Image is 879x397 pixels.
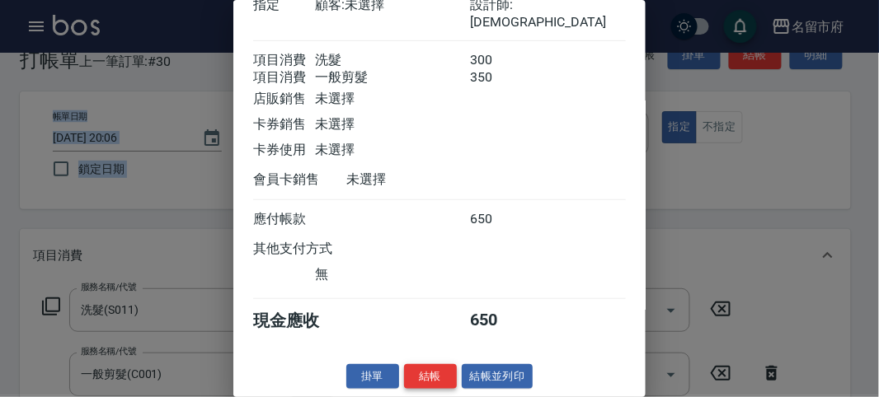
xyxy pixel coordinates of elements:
[404,364,457,390] button: 結帳
[315,91,470,108] div: 未選擇
[471,69,533,86] div: 350
[253,310,346,332] div: 現金應收
[315,52,470,69] div: 洗髮
[471,52,533,69] div: 300
[315,266,470,283] div: 無
[462,364,534,390] button: 結帳並列印
[253,52,315,69] div: 項目消費
[253,69,315,86] div: 項目消費
[253,91,315,108] div: 店販銷售
[253,116,315,133] div: 卡券銷售
[315,142,470,159] div: 未選擇
[253,241,378,258] div: 其他支付方式
[253,211,315,228] div: 應付帳款
[253,142,315,159] div: 卡券使用
[471,310,533,332] div: 650
[315,116,470,133] div: 未選擇
[346,171,501,189] div: 未選擇
[315,69,470,86] div: 一般剪髮
[346,364,399,390] button: 掛單
[253,171,346,189] div: 會員卡銷售
[471,211,533,228] div: 650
